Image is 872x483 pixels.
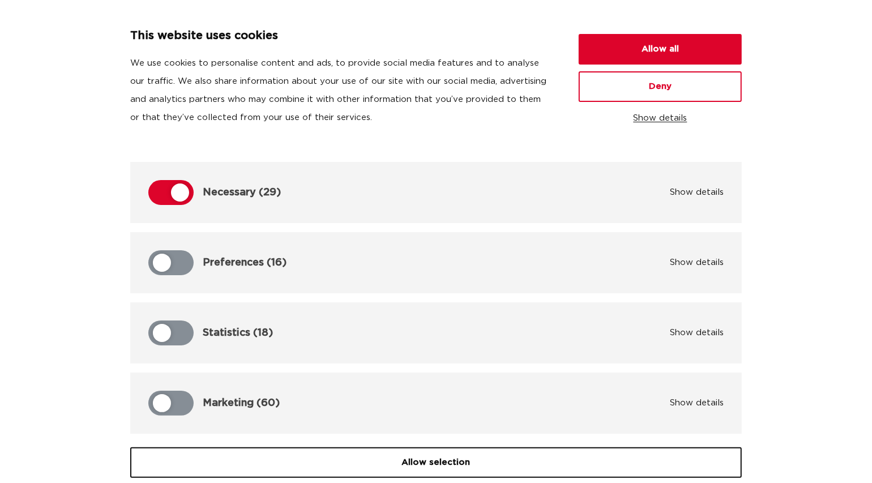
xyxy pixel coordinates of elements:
[579,71,742,102] button: Deny
[130,54,552,127] p: We use cookies to personalise content and ads, to provide social media features and to analyse ou...
[670,328,724,338] button: Show details
[579,109,742,128] button: Show details
[130,447,742,478] button: Allow selection
[203,396,280,410] p: Marketing
[130,27,552,45] p: This website uses cookies
[203,326,273,340] p: Statistics
[670,187,724,198] button: Show details
[203,186,281,199] p: Necessary
[203,256,287,270] p: Preferences
[670,398,724,408] button: Show details
[579,34,742,65] button: Allow all
[670,258,724,268] button: Show details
